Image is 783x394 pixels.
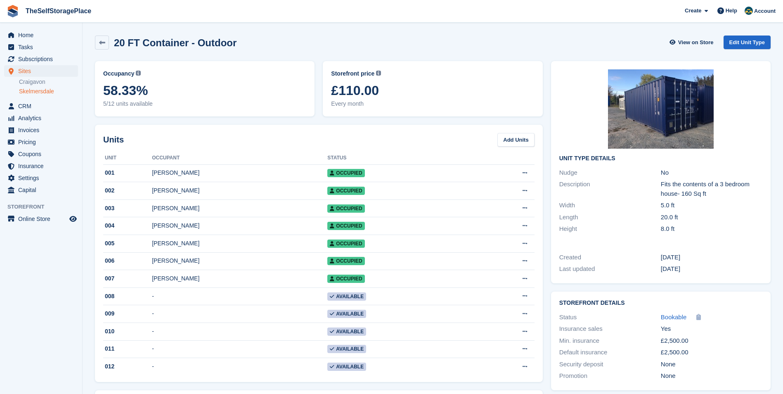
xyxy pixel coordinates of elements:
[4,29,78,41] a: menu
[18,124,68,136] span: Invoices
[559,360,661,369] div: Security deposit
[559,336,661,346] div: Min. insurance
[327,257,364,265] span: Occupied
[661,313,687,322] a: Bookable
[103,133,124,146] h2: Units
[559,324,661,334] div: Insurance sales
[103,169,152,177] div: 001
[661,168,762,178] div: No
[152,305,327,323] td: -
[4,100,78,112] a: menu
[331,100,534,108] span: Every month
[103,292,152,301] div: 008
[685,7,701,15] span: Create
[103,204,152,213] div: 003
[103,309,152,318] div: 009
[152,287,327,305] td: -
[103,239,152,248] div: 005
[754,7,776,15] span: Account
[4,53,78,65] a: menu
[22,4,95,18] a: TheSelfStoragePlace
[661,371,762,381] div: None
[559,253,661,262] div: Created
[331,69,374,78] span: Storefront price
[152,256,327,265] div: [PERSON_NAME]
[4,124,78,136] a: menu
[4,160,78,172] a: menu
[661,336,762,346] div: £2,500.00
[152,340,327,358] td: -
[559,180,661,198] div: Description
[103,344,152,353] div: 011
[497,133,534,147] a: Add Units
[103,186,152,195] div: 002
[608,69,714,149] img: 5378.jpeg
[136,71,141,76] img: icon-info-grey-7440780725fd019a000dd9b08b2336e03edf1995a4989e88bcd33f0948082b44.svg
[327,169,364,177] span: Occupied
[19,78,78,86] a: Craigavon
[376,71,381,76] img: icon-info-grey-7440780725fd019a000dd9b08b2336e03edf1995a4989e88bcd33f0948082b44.svg
[103,362,152,371] div: 012
[103,152,152,165] th: Unit
[669,36,717,49] a: View on Store
[152,323,327,341] td: -
[103,69,134,78] span: Occupancy
[327,328,366,336] span: Available
[331,83,534,98] span: £110.00
[152,239,327,248] div: [PERSON_NAME]
[152,221,327,230] div: [PERSON_NAME]
[18,148,68,160] span: Coupons
[18,112,68,124] span: Analytics
[152,169,327,177] div: [PERSON_NAME]
[7,5,19,17] img: stora-icon-8386f47178a22dfd0bd8f6a31ec36ba5ce8667c1dd55bd0f319d3a0aa187defe.svg
[18,184,68,196] span: Capital
[745,7,753,15] img: Gairoid
[152,152,327,165] th: Occupant
[103,274,152,283] div: 007
[327,240,364,248] span: Occupied
[103,256,152,265] div: 006
[4,65,78,77] a: menu
[152,186,327,195] div: [PERSON_NAME]
[18,100,68,112] span: CRM
[661,313,687,320] span: Bookable
[559,300,762,306] h2: Storefront Details
[4,172,78,184] a: menu
[327,204,364,213] span: Occupied
[18,136,68,148] span: Pricing
[18,213,68,225] span: Online Store
[661,180,762,198] div: Fits the contents of a 3 bedroom house- 160 Sq ft
[327,152,471,165] th: Status
[559,348,661,357] div: Default insurance
[327,222,364,230] span: Occupied
[327,275,364,283] span: Occupied
[4,184,78,196] a: menu
[559,201,661,210] div: Width
[4,41,78,53] a: menu
[4,136,78,148] a: menu
[4,148,78,160] a: menu
[559,264,661,274] div: Last updated
[19,88,78,95] a: Skelmersdale
[661,224,762,234] div: 8.0 ft
[114,37,237,48] h2: 20 FT Container - Outdoor
[18,53,68,65] span: Subscriptions
[661,213,762,222] div: 20.0 ft
[327,187,364,195] span: Occupied
[327,310,366,318] span: Available
[559,313,661,322] div: Status
[724,36,771,49] a: Edit Unit Type
[152,274,327,283] div: [PERSON_NAME]
[4,213,78,225] a: menu
[661,253,762,262] div: [DATE]
[327,363,366,371] span: Available
[103,100,306,108] span: 5/12 units available
[18,65,68,77] span: Sites
[18,41,68,53] span: Tasks
[661,360,762,369] div: None
[103,83,306,98] span: 58.33%
[661,348,762,357] div: £2,500.00
[18,29,68,41] span: Home
[152,204,327,213] div: [PERSON_NAME]
[559,371,661,381] div: Promotion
